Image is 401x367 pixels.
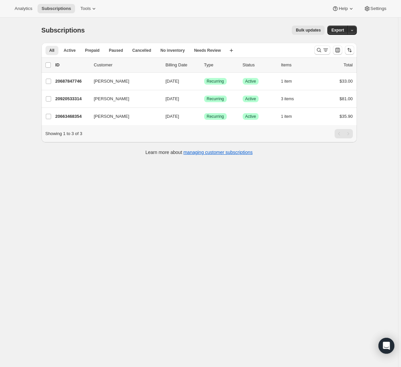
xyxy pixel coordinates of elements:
span: [PERSON_NAME] [94,96,129,102]
span: Settings [370,6,386,11]
span: Recurring [207,96,224,102]
span: Active [64,48,76,53]
button: 3 items [281,94,301,104]
button: Analytics [11,4,36,13]
p: Total [344,62,353,68]
span: Active [245,114,256,119]
span: 1 item [281,114,292,119]
span: 1 item [281,79,292,84]
button: Subscriptions [38,4,75,13]
span: Subscriptions [41,27,85,34]
p: ID [55,62,89,68]
div: 20663468354[PERSON_NAME][DATE]SuccessRecurringSuccessActive1 item$35.90 [55,112,353,121]
div: Items [281,62,314,68]
p: 20920533314 [55,96,89,102]
a: managing customer subscriptions [183,150,253,155]
button: Bulk updates [292,26,325,35]
span: Cancelled [132,48,151,53]
p: Learn more about [145,149,253,156]
p: Billing Date [166,62,199,68]
button: [PERSON_NAME] [90,76,156,87]
button: Help [328,4,358,13]
span: Active [245,79,256,84]
div: Open Intercom Messenger [378,338,394,354]
span: Prepaid [85,48,100,53]
button: Customize table column order and visibility [333,45,342,55]
span: Bulk updates [296,28,321,33]
button: 1 item [281,77,299,86]
span: Active [245,96,256,102]
span: No inventory [160,48,185,53]
span: Analytics [15,6,32,11]
span: Paused [109,48,123,53]
span: $33.00 [340,79,353,84]
div: 20687847746[PERSON_NAME][DATE]SuccessRecurringSuccessActive1 item$33.00 [55,77,353,86]
div: Type [204,62,237,68]
button: Search and filter results [314,45,330,55]
button: Export [327,26,348,35]
button: Settings [360,4,390,13]
span: [PERSON_NAME] [94,113,129,120]
div: 20920533314[PERSON_NAME][DATE]SuccessRecurringSuccessActive3 items$81.00 [55,94,353,104]
p: Status [243,62,276,68]
span: Recurring [207,79,224,84]
button: 1 item [281,112,299,121]
p: 20687847746 [55,78,89,85]
span: Subscriptions [41,6,71,11]
button: Sort the results [345,45,354,55]
span: Needs Review [194,48,221,53]
span: 3 items [281,96,294,102]
span: [DATE] [166,114,179,119]
p: Customer [94,62,160,68]
span: [PERSON_NAME] [94,78,129,85]
span: $35.90 [340,114,353,119]
span: [DATE] [166,96,179,101]
span: Tools [80,6,91,11]
span: All [49,48,54,53]
button: Tools [76,4,101,13]
span: Export [331,28,344,33]
span: Help [339,6,348,11]
span: [DATE] [166,79,179,84]
p: 20663468354 [55,113,89,120]
button: [PERSON_NAME] [90,94,156,104]
p: Showing 1 to 3 of 3 [45,130,82,137]
span: $81.00 [340,96,353,101]
span: Recurring [207,114,224,119]
button: [PERSON_NAME] [90,111,156,122]
div: IDCustomerBilling DateTypeStatusItemsTotal [55,62,353,68]
button: Create new view [226,46,237,55]
nav: Pagination [335,129,353,138]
